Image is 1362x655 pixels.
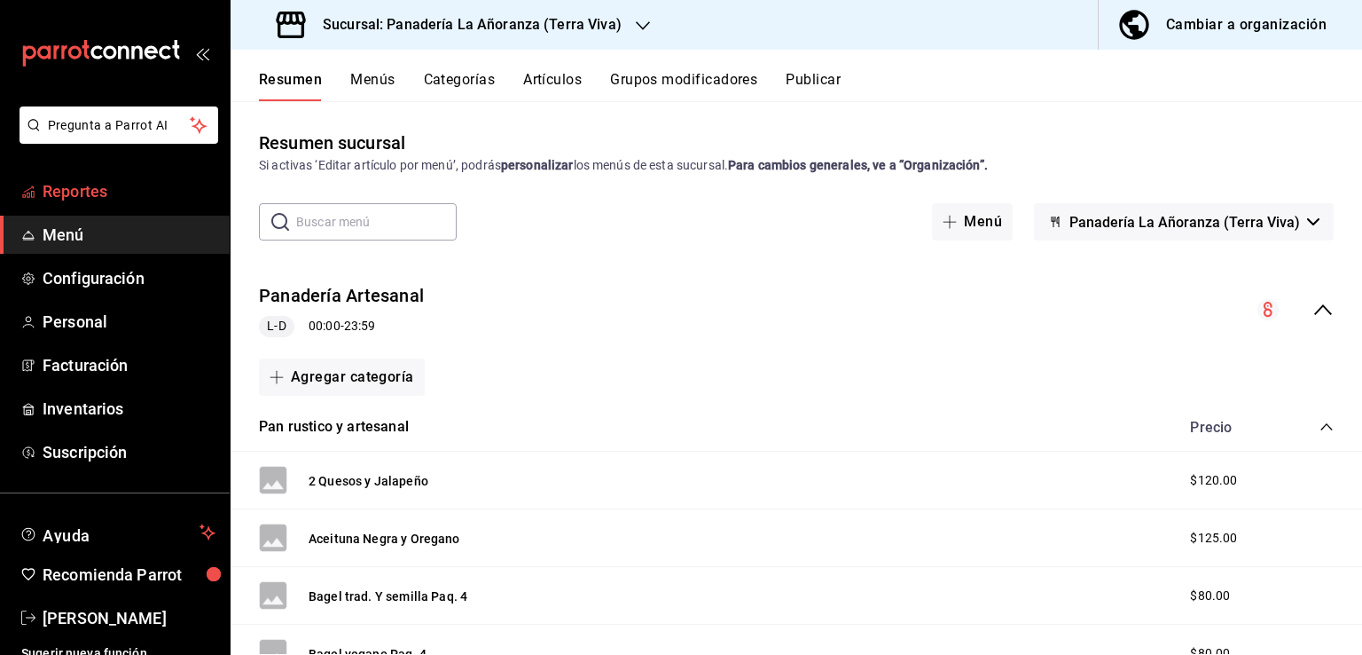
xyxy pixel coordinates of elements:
[43,563,215,587] span: Recomienda Parrot
[728,158,988,172] strong: Para cambios generales, ve a “Organización”.
[259,130,405,156] div: Resumen sucursal
[43,606,215,630] span: [PERSON_NAME]
[1069,214,1300,231] span: Panadería La Añoranza (Terra Viva)
[1190,471,1237,490] span: $120.00
[424,71,496,101] button: Categorías
[309,588,467,605] button: Bagel trad. Y semilla Paq. 4
[259,417,409,438] button: Pan rustico y artesanal
[786,71,841,101] button: Publicar
[43,310,215,334] span: Personal
[523,71,582,101] button: Artículos
[259,156,1334,175] div: Si activas ‘Editar artículo por menú’, podrás los menús de esta sucursal.
[610,71,757,101] button: Grupos modificadores
[501,158,574,172] strong: personalizar
[932,203,1013,241] button: Menú
[43,223,215,247] span: Menú
[48,116,191,135] span: Pregunta a Parrot AI
[1172,419,1286,436] div: Precio
[350,71,395,101] button: Menús
[43,440,215,464] span: Suscripción
[43,353,215,377] span: Facturación
[259,316,424,337] div: 00:00 - 23:59
[1319,420,1334,434] button: collapse-category-row
[1190,587,1230,605] span: $80.00
[43,179,215,203] span: Reportes
[309,14,622,36] h3: Sucursal: Panadería La Añoranza (Terra Viva)
[260,317,293,335] span: L-D
[309,472,428,490] button: 2 Quesos y Jalapeño
[231,269,1362,351] div: collapse-menu-row
[43,522,192,543] span: Ayuda
[20,107,218,144] button: Pregunta a Parrot AI
[259,359,425,396] button: Agregar categoría
[259,71,322,101] button: Resumen
[259,283,424,309] button: Panadería Artesanal
[12,129,218,147] a: Pregunta a Parrot AI
[259,71,1362,101] div: navigation tabs
[43,397,215,421] span: Inventarios
[1034,203,1334,241] button: Panadería La Añoranza (Terra Viva)
[296,204,457,240] input: Buscar menú
[195,46,209,60] button: open_drawer_menu
[309,530,460,548] button: Aceituna Negra y Oregano
[1166,12,1327,37] div: Cambiar a organización
[43,266,215,290] span: Configuración
[1190,529,1237,548] span: $125.00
